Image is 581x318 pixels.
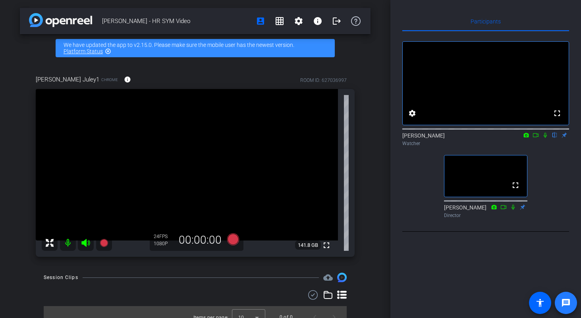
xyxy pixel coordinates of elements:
[124,76,131,83] mat-icon: info
[102,13,251,29] span: [PERSON_NAME] - HR SYM Video
[105,48,111,54] mat-icon: highlight_off
[535,298,545,308] mat-icon: accessibility
[402,140,569,147] div: Watcher
[511,180,520,190] mat-icon: fullscreen
[44,273,78,281] div: Session Clips
[550,131,560,138] mat-icon: flip
[56,39,335,57] div: We have updated the app to v2.15.0. Please make sure the mobile user has the newest version.
[322,240,331,250] mat-icon: fullscreen
[337,273,347,282] img: Session clips
[64,48,103,54] a: Platform Status
[295,240,321,250] span: 141.8 GB
[174,233,227,247] div: 00:00:00
[444,204,527,219] div: [PERSON_NAME]
[561,298,571,308] mat-icon: message
[159,234,168,239] span: FPS
[313,16,322,26] mat-icon: info
[154,240,174,247] div: 1080P
[256,16,265,26] mat-icon: account_box
[407,109,417,118] mat-icon: settings
[471,19,501,24] span: Participants
[300,77,347,84] div: ROOM ID: 627036997
[402,132,569,147] div: [PERSON_NAME]
[332,16,342,26] mat-icon: logout
[154,233,174,240] div: 24
[323,273,333,282] span: Destinations for your clips
[294,16,303,26] mat-icon: settings
[552,109,562,118] mat-icon: fullscreen
[444,212,527,219] div: Director
[101,77,118,83] span: Chrome
[29,13,92,27] img: app-logo
[36,75,99,84] span: [PERSON_NAME] Juley1
[275,16,284,26] mat-icon: grid_on
[323,273,333,282] mat-icon: cloud_upload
